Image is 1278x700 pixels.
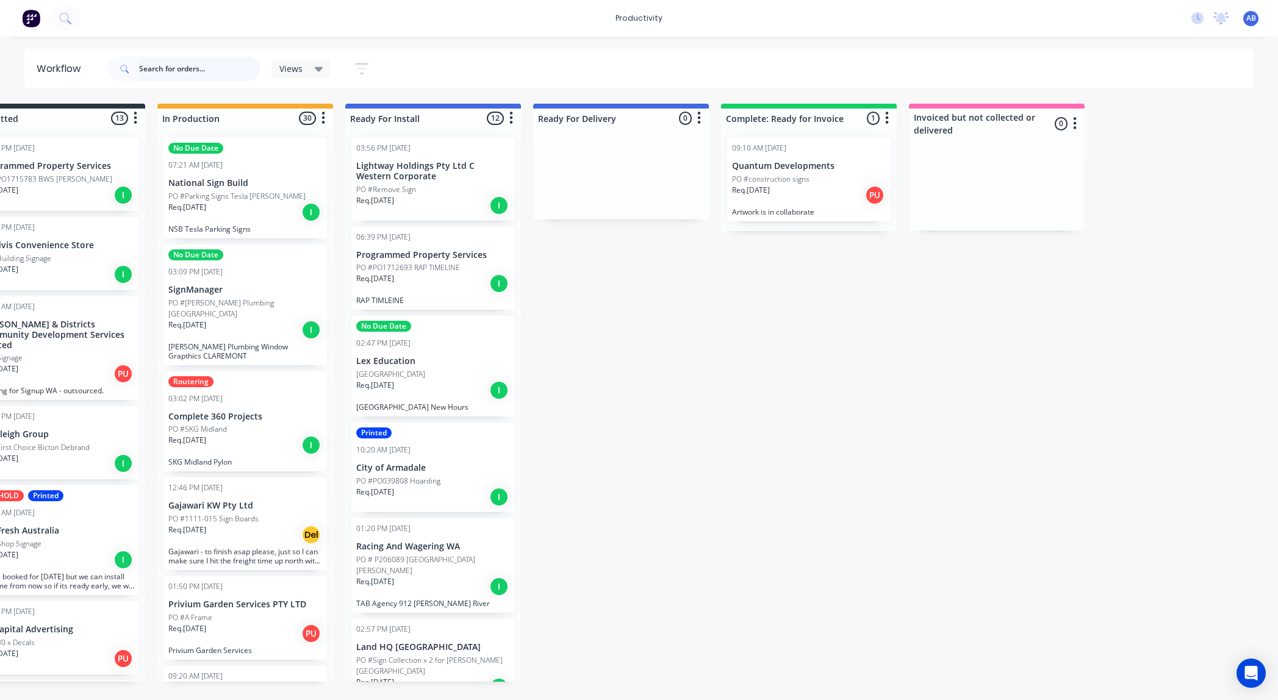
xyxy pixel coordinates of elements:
[356,554,510,576] p: PO # P206089 [GEOGRAPHIC_DATA][PERSON_NAME]
[163,245,327,365] div: No Due Date03:09 PM [DATE]SignManagerPO #[PERSON_NAME] Plumbing [GEOGRAPHIC_DATA]Req.[DATE]I[PERS...
[168,160,223,171] div: 07:21 AM [DATE]
[351,316,515,416] div: No Due Date02:47 PM [DATE]Lex Education[GEOGRAPHIC_DATA]Req.[DATE]I[GEOGRAPHIC_DATA] New Hours
[351,423,515,512] div: Printed10:20 AM [DATE]City of ArmadalePO #PO039808 HoardingReq.[DATE]I
[113,454,133,473] div: I
[865,185,885,205] div: PU
[356,487,394,498] p: Req. [DATE]
[356,523,411,534] div: 01:20 PM [DATE]
[168,342,322,360] p: [PERSON_NAME] Plumbing Window Grapthics CLAREMONT
[168,599,322,610] p: Privium Garden Services PTY LTD
[163,477,327,570] div: 12:46 PM [DATE]Gajawari KW Pty LtdPO #1111-015 Sign BoardsReq.[DATE]DelGajawari - to finish asap ...
[356,143,411,154] div: 03:56 PM [DATE]
[301,435,321,455] div: I
[356,402,510,412] p: [GEOGRAPHIC_DATA] New Hours
[168,178,322,188] p: National Sign Build
[356,445,411,455] div: 10:20 AM [DATE]
[356,576,394,587] p: Req. [DATE]
[168,191,306,202] p: PO #Parking Signs Tesla [PERSON_NAME]
[113,550,133,570] div: I
[356,541,510,552] p: Racing And Wagering WA
[168,435,206,446] p: Req. [DATE]
[351,138,515,221] div: 03:56 PM [DATE]Lightway Holdings Pty Ltd C Western CorporatePO #Remove SignReq.[DATE]I
[113,185,133,205] div: I
[356,338,411,349] div: 02:47 PM [DATE]
[301,202,321,222] div: I
[356,250,510,260] p: Programmed Property Services
[732,143,786,154] div: 09:10 AM [DATE]
[356,184,416,195] p: PO #Remove Sign
[168,482,223,493] div: 12:46 PM [DATE]
[356,476,440,487] p: PO #PO039808 Hoarding
[356,321,411,332] div: No Due Date
[163,371,327,472] div: Routering03:02 PM [DATE]Complete 360 ProjectsPO #SKG MidlandReq.[DATE]ISKG Midland Pylon
[139,57,260,81] input: Search for orders...
[732,207,886,216] p: Artwork is in collaborate
[168,547,322,565] p: Gajawari - to finish asap please, just so I can make sure I hit the freight time up north with GM...
[163,138,327,238] div: No Due Date07:21 AM [DATE]National Sign BuildPO #Parking Signs Tesla [PERSON_NAME]Req.[DATE]INSB ...
[168,143,223,154] div: No Due Date
[356,195,394,206] p: Req. [DATE]
[356,427,392,438] div: Printed
[168,376,214,387] div: Routering
[1237,659,1266,688] div: Open Intercom Messenger
[168,412,322,422] p: Complete 360 Projects
[168,612,212,623] p: PO #A Frame
[168,581,223,592] div: 01:50 PM [DATE]
[168,623,206,634] p: Req. [DATE]
[356,262,460,273] p: PO #PO1712693 RAP TIMELINE
[168,501,322,511] p: Gajawari KW Pty Ltd
[489,487,509,507] div: I
[356,599,510,608] p: TAB Agency 912 [PERSON_NAME] River
[351,518,515,613] div: 01:20 PM [DATE]Racing And Wagering WAPO # P206089 [GEOGRAPHIC_DATA][PERSON_NAME]Req.[DATE]ITAB Ag...
[168,285,322,295] p: SignManager
[356,232,411,243] div: 06:39 PM [DATE]
[168,249,223,260] div: No Due Date
[168,671,223,682] div: 09:20 AM [DATE]
[727,138,891,221] div: 09:10 AM [DATE]Quantum DevelopmentsPO #construction signsReq.[DATE]PUArtwork is in collaborate
[168,224,322,234] p: NSB Tesla Parking Signs
[113,364,133,384] div: PU
[489,677,509,697] div: I
[356,161,510,182] p: Lightway Holdings Pty Ltd C Western Corporate
[356,380,394,391] p: Req. [DATE]
[168,646,322,655] p: Privium Garden Services
[163,576,327,660] div: 01:50 PM [DATE]Privium Garden Services PTY LTDPO #A FrameReq.[DATE]PUPrivium Garden Services
[168,457,322,466] p: SKG Midland Pylon
[356,677,394,688] p: Req. [DATE]
[37,62,87,76] div: Workflow
[356,642,510,652] p: Land HQ [GEOGRAPHIC_DATA]
[356,273,394,284] p: Req. [DATE]
[489,274,509,293] div: I
[356,369,425,380] p: [GEOGRAPHIC_DATA]
[732,161,886,171] p: Quantum Developments
[732,185,770,196] p: Req. [DATE]
[356,296,510,305] p: RAP TIMLEINE
[301,525,321,545] div: Del
[301,320,321,340] div: I
[356,356,510,366] p: Lex Education
[1246,13,1256,24] span: AB
[168,202,206,213] p: Req. [DATE]
[279,62,303,75] span: Views
[356,463,510,473] p: City of Armadale
[489,196,509,215] div: I
[609,9,669,27] div: productivity
[168,524,206,535] p: Req. [DATE]
[113,649,133,668] div: PU
[732,174,810,185] p: PO #construction signs
[168,298,322,320] p: PO #[PERSON_NAME] Plumbing [GEOGRAPHIC_DATA]
[28,490,63,501] div: Printed
[301,624,321,643] div: PU
[168,266,223,277] div: 03:09 PM [DATE]
[356,624,411,635] div: 02:57 PM [DATE]
[168,513,259,524] p: PO #1111-015 Sign Boards
[356,655,510,677] p: PO #Sign Collection x 2 for [PERSON_NAME][GEOGRAPHIC_DATA]
[168,320,206,330] p: Req. [DATE]
[168,393,223,404] div: 03:02 PM [DATE]
[351,227,515,310] div: 06:39 PM [DATE]Programmed Property ServicesPO #PO1712693 RAP TIMELINEReq.[DATE]IRAP TIMLEINE
[489,380,509,400] div: I
[489,577,509,596] div: I
[113,265,133,284] div: I
[168,424,227,435] p: PO #SKG Midland
[22,9,40,27] img: Factory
